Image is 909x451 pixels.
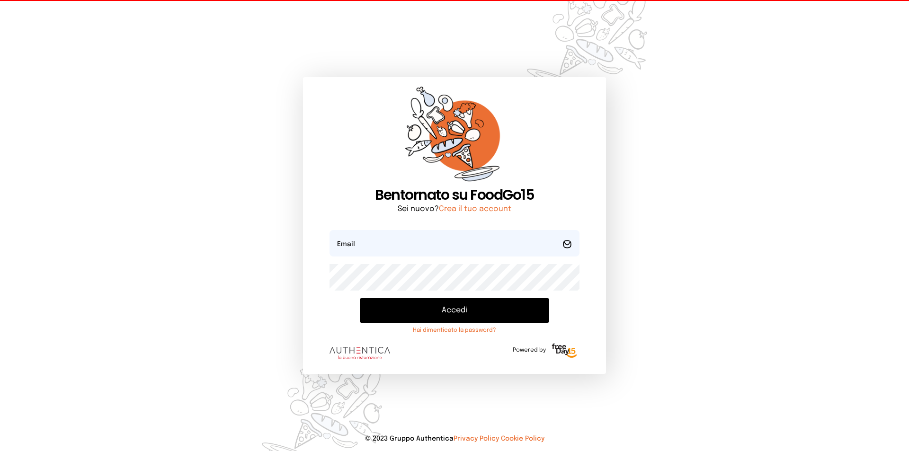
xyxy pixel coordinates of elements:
button: Accedi [360,298,549,323]
img: sticker-orange.65babaf.png [405,87,504,186]
h1: Bentornato su FoodGo15 [330,186,579,203]
p: © 2023 Gruppo Authentica [15,434,894,443]
a: Crea il tuo account [439,205,511,213]
img: logo.8f33a47.png [330,347,390,359]
img: logo-freeday.3e08031.png [550,342,579,361]
a: Privacy Policy [454,435,499,442]
span: Powered by [513,346,546,354]
a: Hai dimenticato la password? [360,327,549,334]
p: Sei nuovo? [330,203,579,215]
a: Cookie Policy [501,435,544,442]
